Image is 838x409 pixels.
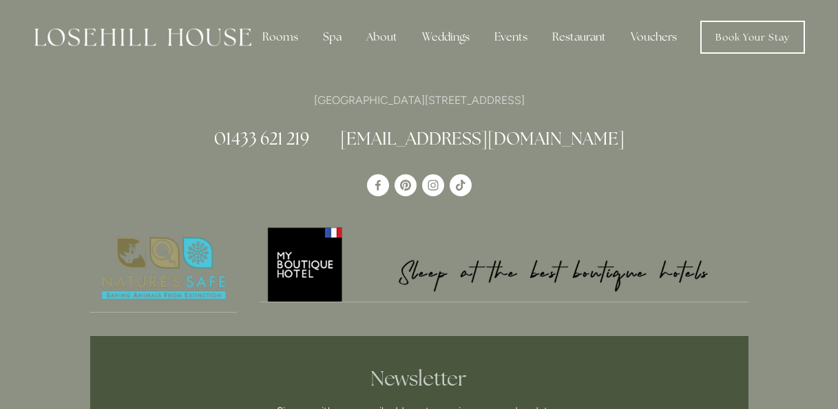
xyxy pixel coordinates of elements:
[395,174,417,196] a: Pinterest
[312,23,353,51] div: Spa
[700,21,805,54] a: Book Your Stay
[214,127,309,149] a: 01433 621 219
[251,23,309,51] div: Rooms
[541,23,617,51] div: Restaurant
[34,28,251,46] img: Losehill House
[367,174,389,196] a: Losehill House Hotel & Spa
[260,225,748,302] img: My Boutique Hotel - Logo
[340,127,625,149] a: [EMAIL_ADDRESS][DOMAIN_NAME]
[90,91,748,109] p: [GEOGRAPHIC_DATA][STREET_ADDRESS]
[422,174,444,196] a: Instagram
[90,225,238,313] a: Nature's Safe - Logo
[165,366,673,391] h2: Newsletter
[355,23,408,51] div: About
[90,225,238,312] img: Nature's Safe - Logo
[411,23,481,51] div: Weddings
[450,174,472,196] a: TikTok
[483,23,538,51] div: Events
[620,23,688,51] a: Vouchers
